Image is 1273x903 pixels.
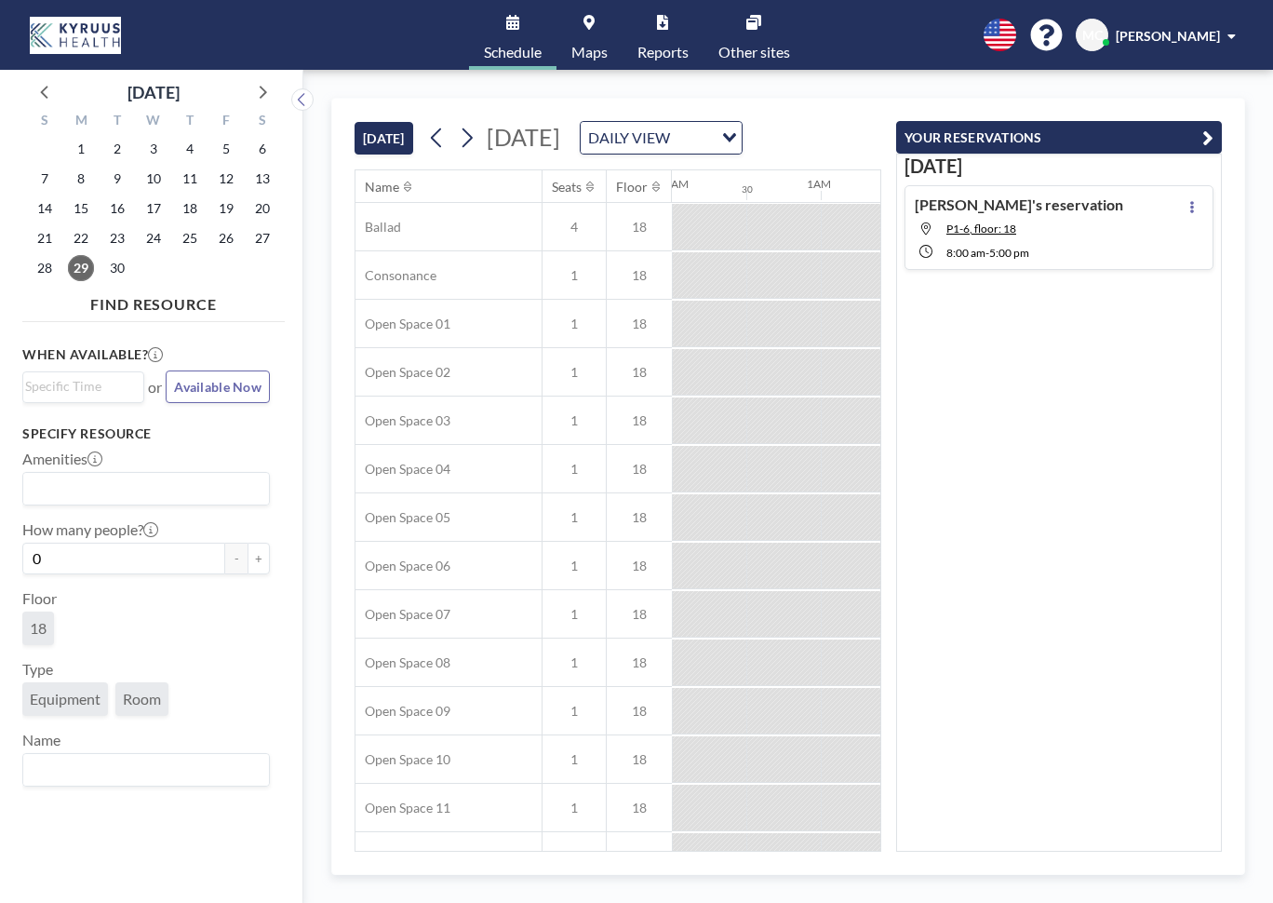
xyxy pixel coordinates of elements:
span: Open Space 12 [355,848,450,865]
span: Equipment [30,690,100,708]
span: 1 [543,558,606,574]
span: 18 [607,267,672,284]
span: Available Now [174,379,261,395]
div: Search for option [23,372,143,400]
span: 1 [543,509,606,526]
span: or [148,378,162,397]
span: 18 [607,412,672,429]
span: 18 [607,848,672,865]
span: Sunday, September 28, 2025 [32,255,58,281]
div: Search for option [23,473,269,505]
span: 1 [543,751,606,768]
span: Open Space 01 [355,316,450,332]
span: 1 [543,364,606,381]
span: Tuesday, September 2, 2025 [104,136,130,162]
span: 8:00 AM [946,246,985,260]
div: 1AM [807,177,831,191]
span: Monday, September 29, 2025 [68,255,94,281]
span: Schedule [484,45,542,60]
h3: Specify resource [22,425,270,442]
span: [PERSON_NAME] [1116,28,1220,44]
span: Sunday, September 21, 2025 [32,225,58,251]
div: S [244,110,280,134]
label: Floor [22,589,57,608]
span: 18 [607,219,672,236]
span: 1 [543,267,606,284]
span: 18 [607,509,672,526]
span: DAILY VIEW [584,126,674,150]
span: 18 [607,654,672,671]
span: Open Space 03 [355,412,450,429]
span: 18 [607,461,672,478]
button: YOUR RESERVATIONS [896,121,1222,154]
input: Search for option [25,477,259,501]
span: 1 [543,316,606,332]
span: 1 [543,848,606,865]
span: Open Space 05 [355,509,450,526]
label: Type [22,660,53,679]
span: - [985,246,989,260]
span: Other sites [718,45,790,60]
span: Monday, September 15, 2025 [68,195,94,222]
h4: [PERSON_NAME]'s reservation [915,195,1123,214]
input: Search for option [25,376,133,397]
span: Tuesday, September 16, 2025 [104,195,130,222]
span: Wednesday, September 24, 2025 [141,225,167,251]
span: Thursday, September 11, 2025 [177,166,203,192]
span: Sunday, September 14, 2025 [32,195,58,222]
span: 18 [607,558,672,574]
span: Consonance [355,267,436,284]
span: MC [1082,27,1103,44]
span: 18 [607,316,672,332]
span: Friday, September 12, 2025 [213,166,239,192]
span: [DATE] [487,123,560,151]
span: 18 [607,703,672,720]
span: Tuesday, September 9, 2025 [104,166,130,192]
span: 18 [607,751,672,768]
span: Open Space 07 [355,606,450,623]
div: T [100,110,136,134]
button: Available Now [166,371,270,403]
input: Search for option [25,758,259,782]
img: organization-logo [30,17,121,54]
div: Floor [616,179,648,195]
div: W [136,110,172,134]
div: F [208,110,244,134]
span: 18 [607,800,672,816]
span: Wednesday, September 17, 2025 [141,195,167,222]
span: Monday, September 22, 2025 [68,225,94,251]
span: Sunday, September 7, 2025 [32,166,58,192]
span: Saturday, September 27, 2025 [249,225,275,251]
span: Open Space 11 [355,800,450,816]
span: 1 [543,703,606,720]
div: Search for option [581,122,742,154]
input: Search for option [676,126,711,150]
div: Name [365,179,399,195]
span: 18 [607,364,672,381]
span: Thursday, September 25, 2025 [177,225,203,251]
button: - [225,543,248,574]
span: Friday, September 26, 2025 [213,225,239,251]
span: Monday, September 8, 2025 [68,166,94,192]
span: Room [123,690,161,708]
h3: [DATE] [904,155,1213,178]
label: How many people? [22,520,158,539]
span: 1 [543,461,606,478]
label: Amenities [22,450,102,468]
div: S [27,110,63,134]
div: [DATE] [127,79,180,105]
span: Ballad [355,219,401,236]
span: Thursday, September 18, 2025 [177,195,203,222]
span: P1-6, floor: 18 [946,222,1016,236]
span: Tuesday, September 23, 2025 [104,225,130,251]
button: + [248,543,270,574]
span: Open Space 08 [355,654,450,671]
span: Wednesday, September 3, 2025 [141,136,167,162]
span: 1 [543,654,606,671]
span: Saturday, September 13, 2025 [249,166,275,192]
span: 1 [543,800,606,816]
span: Wednesday, September 10, 2025 [141,166,167,192]
span: Saturday, September 6, 2025 [249,136,275,162]
h4: FIND RESOURCE [22,288,285,314]
div: Seats [552,179,582,195]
